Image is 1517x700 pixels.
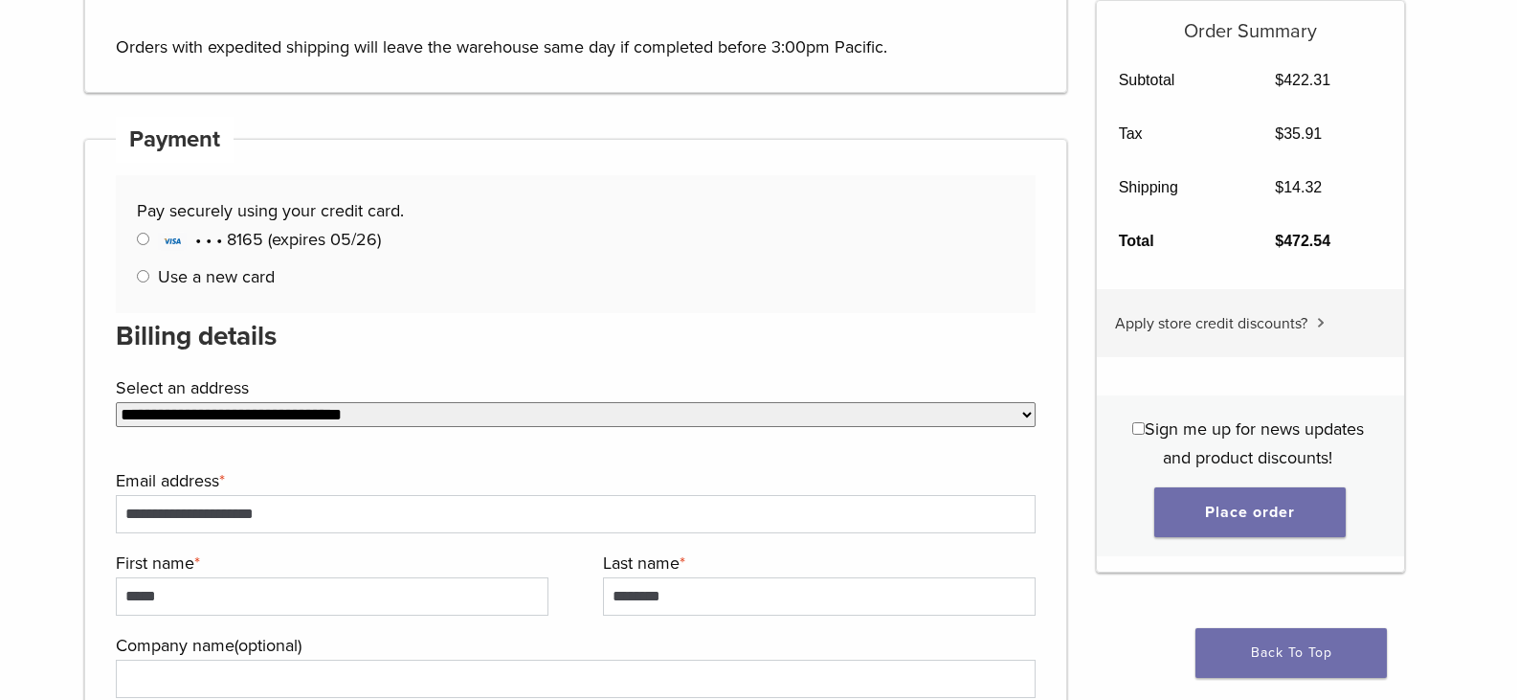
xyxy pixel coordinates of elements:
label: Email address [116,466,1032,495]
label: Select an address [116,373,1032,402]
h3: Billing details [116,313,1037,359]
label: Company name [116,631,1032,660]
button: Place order [1154,487,1346,537]
span: $ [1275,125,1283,142]
a: Back To Top [1195,628,1387,678]
img: caret.svg [1317,318,1325,327]
p: Orders with expedited shipping will leave the warehouse same day if completed before 3:00pm Pacific. [116,4,1037,61]
label: Last name [603,549,1031,577]
th: Total [1097,215,1254,268]
bdi: 472.54 [1275,233,1330,249]
span: $ [1275,179,1283,195]
img: Visa [158,232,187,251]
label: Use a new card [158,266,275,287]
bdi: 422.31 [1275,72,1330,88]
bdi: 35.91 [1275,125,1322,142]
p: Pay securely using your credit card. [137,196,1014,225]
span: Apply store credit discounts? [1115,314,1307,333]
th: Subtotal [1097,54,1254,107]
span: $ [1275,72,1283,88]
bdi: 14.32 [1275,179,1322,195]
span: $ [1275,233,1283,249]
th: Shipping [1097,161,1254,215]
th: Tax [1097,107,1254,161]
span: (optional) [234,635,301,656]
h4: Payment [116,117,234,163]
span: Sign me up for news updates and product discounts! [1145,418,1364,468]
h5: Order Summary [1097,1,1404,43]
input: Sign me up for news updates and product discounts! [1132,422,1145,435]
label: First name [116,549,544,577]
span: • • • 8165 (expires 05/26) [158,229,381,250]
